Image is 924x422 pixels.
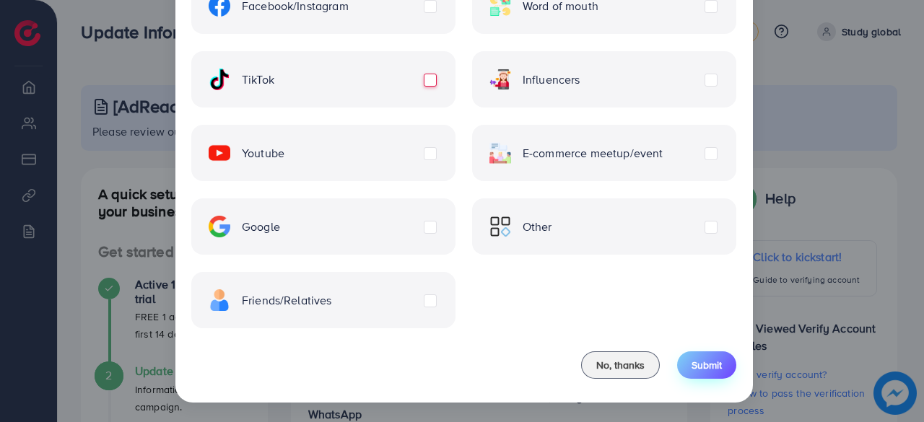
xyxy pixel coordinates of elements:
[523,71,580,88] span: Influencers
[523,145,663,162] span: E-commerce meetup/event
[209,289,230,311] img: ic-freind.8e9a9d08.svg
[489,142,511,164] img: ic-ecommerce.d1fa3848.svg
[242,219,280,235] span: Google
[677,351,736,379] button: Submit
[209,142,230,164] img: ic-youtube.715a0ca2.svg
[242,145,284,162] span: Youtube
[489,216,511,237] img: ic-other.99c3e012.svg
[596,358,645,372] span: No, thanks
[242,71,274,88] span: TikTok
[242,292,332,309] span: Friends/Relatives
[692,358,722,372] span: Submit
[581,351,660,379] button: No, thanks
[209,216,230,237] img: ic-google.5bdd9b68.svg
[523,219,552,235] span: Other
[209,69,230,90] img: ic-tiktok.4b20a09a.svg
[489,69,511,90] img: ic-influencers.a620ad43.svg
